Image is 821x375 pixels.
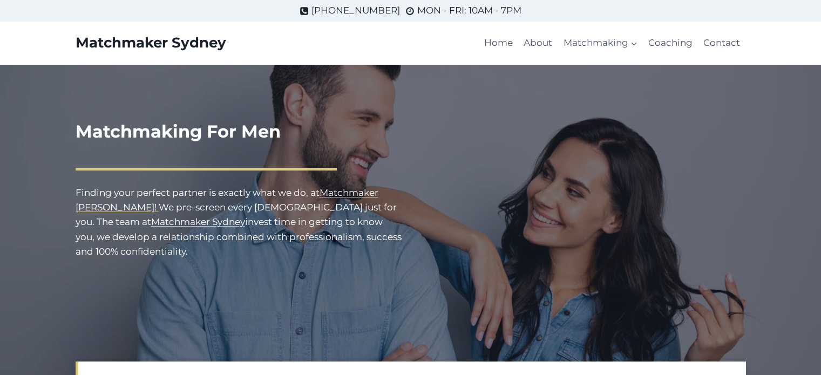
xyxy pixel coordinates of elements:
a: [PHONE_NUMBER] [300,3,400,18]
span: MON - FRI: 10AM - 7PM [417,3,521,18]
a: Matchmaking [558,30,642,56]
h1: Matchmaking For Men [76,119,402,145]
a: About [518,30,558,56]
span: Matchmaking [564,36,637,50]
span: [PHONE_NUMBER] [311,3,400,18]
a: Home [479,30,518,56]
a: Matchmaker Sydney [76,35,226,51]
a: Contact [698,30,745,56]
a: Coaching [643,30,698,56]
p: Finding your perfect partner is exactly what we do, at We pre-screen every [DEMOGRAPHIC_DATA] jus... [76,186,402,259]
a: Matchmaker Sydney [151,216,245,227]
nav: Primary [479,30,746,56]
